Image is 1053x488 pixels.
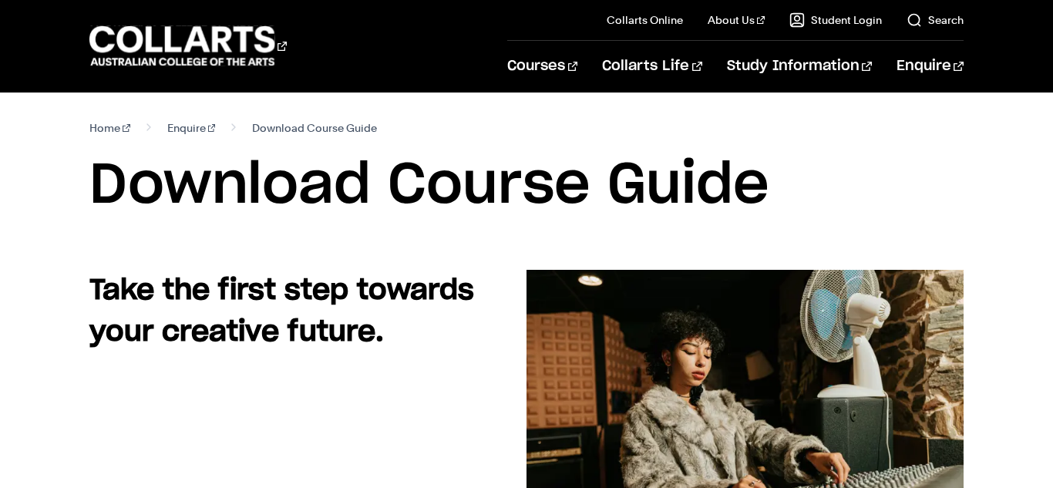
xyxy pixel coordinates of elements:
h1: Download Course Guide [89,151,964,220]
a: Home [89,117,130,139]
a: Study Information [727,41,872,92]
span: Download Course Guide [252,117,377,139]
a: Search [907,12,964,28]
a: Student Login [789,12,882,28]
a: Courses [507,41,577,92]
a: Enquire [167,117,216,139]
div: Go to homepage [89,24,287,68]
a: Collarts Life [602,41,701,92]
a: Enquire [897,41,964,92]
a: About Us [708,12,765,28]
strong: Take the first step towards your creative future. [89,277,474,346]
a: Collarts Online [607,12,683,28]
